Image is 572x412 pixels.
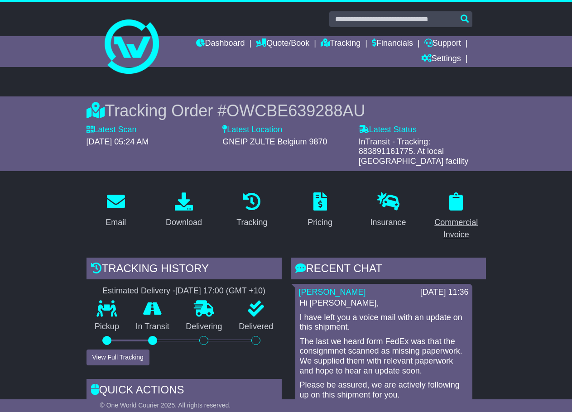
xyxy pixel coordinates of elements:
div: RECENT CHAT [291,258,486,282]
a: [PERSON_NAME] [299,287,366,297]
a: Tracking [321,36,361,52]
a: Commercial Invoice [427,189,485,244]
span: GNEIP ZULTE Belgium 9870 [222,137,327,146]
a: Support [424,36,461,52]
a: Tracking [231,189,273,232]
a: Email [100,189,132,232]
a: Financials [372,36,413,52]
div: Tracking history [87,258,282,282]
div: [DATE] 17:00 (GMT +10) [175,286,265,296]
div: [DATE] 11:36 [420,287,469,297]
div: Insurance [370,216,406,229]
p: Please be assured, we are actively following up on this shipment for you. [300,380,468,400]
p: In Transit [127,322,178,332]
label: Latest Scan [87,125,137,135]
a: Quote/Book [256,36,309,52]
a: Pricing [302,189,338,232]
span: InTransit - Tracking: 883891161775. At local [GEOGRAPHIC_DATA] facility [359,137,468,166]
a: Insurance [364,189,412,232]
p: I have left you a voice mail with an update on this shipment. [300,313,468,332]
p: Pickup [87,322,128,332]
a: Dashboard [196,36,245,52]
span: [DATE] 05:24 AM [87,137,149,146]
span: OWCBE639288AU [226,101,365,120]
p: Delivering [178,322,231,332]
a: Download [160,189,208,232]
div: Tracking [236,216,267,229]
div: Estimated Delivery - [87,286,282,296]
button: View Full Tracking [87,350,149,365]
label: Latest Location [222,125,282,135]
label: Latest Status [359,125,417,135]
div: Email [106,216,126,229]
div: Download [166,216,202,229]
div: Commercial Invoice [433,216,480,241]
div: Tracking Order # [87,101,486,120]
div: Quick Actions [87,379,282,403]
a: Settings [421,52,461,67]
p: The last we heard form FedEx was that the consignmnet scanned as missing paperwork. We supplied t... [300,337,468,376]
div: Pricing [308,216,332,229]
p: Hi [PERSON_NAME], [300,298,468,308]
span: © One World Courier 2025. All rights reserved. [100,402,231,409]
p: Delivered [231,322,282,332]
